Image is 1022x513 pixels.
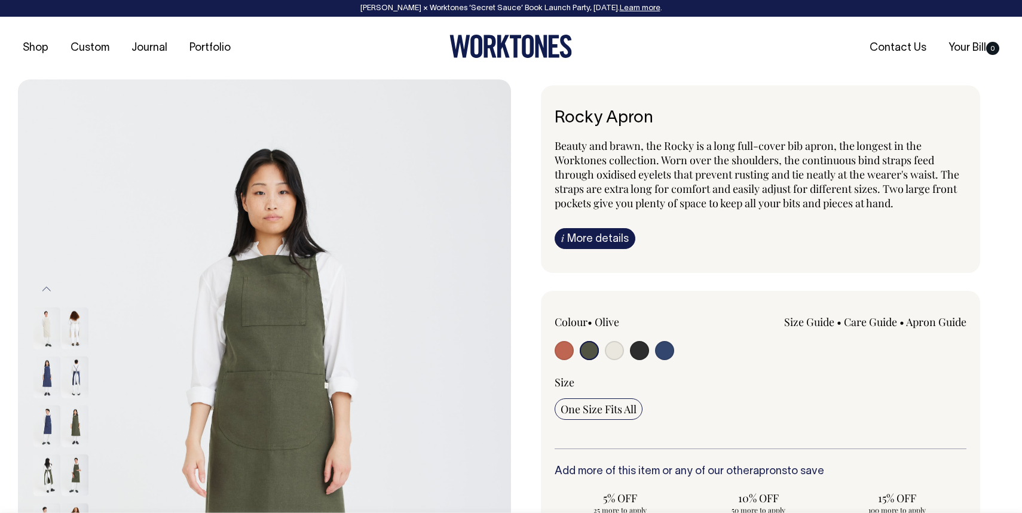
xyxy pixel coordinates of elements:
span: • [588,315,592,329]
a: Contact Us [865,38,931,58]
span: Beauty and brawn, the Rocky is a long full-cover bib apron, the longest in the Worktones collecti... [555,139,959,210]
span: 0 [986,42,999,55]
label: Olive [595,315,619,329]
span: One Size Fits All [561,402,637,416]
span: 15% OFF [837,491,957,505]
input: One Size Fits All [555,398,642,420]
div: Colour [555,315,720,329]
a: Size Guide [784,315,834,329]
a: Portfolio [185,38,235,58]
span: • [837,315,842,329]
div: [PERSON_NAME] × Worktones ‘Secret Sauce’ Book Launch Party, [DATE]. . [12,4,1010,13]
img: indigo [33,405,60,447]
img: natural [33,307,60,349]
span: 5% OFF [561,491,680,505]
a: Your Bill0 [944,38,1004,58]
a: Care Guide [844,315,897,329]
h6: Add more of this item or any of our other to save [555,466,966,478]
img: olive [62,405,88,447]
img: indigo [62,356,88,398]
a: aprons [753,466,787,477]
a: Learn more [620,5,660,12]
a: iMore details [555,228,635,249]
img: indigo [33,356,60,398]
span: • [899,315,904,329]
a: Custom [66,38,114,58]
button: Previous [38,276,56,303]
span: 10% OFF [699,491,819,505]
img: olive [33,454,60,496]
img: olive [62,454,88,496]
a: Shop [18,38,53,58]
a: Apron Guide [906,315,966,329]
div: Size [555,375,966,389]
a: Journal [127,38,172,58]
h6: Rocky Apron [555,109,966,128]
img: natural [62,307,88,349]
span: i [561,232,564,244]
